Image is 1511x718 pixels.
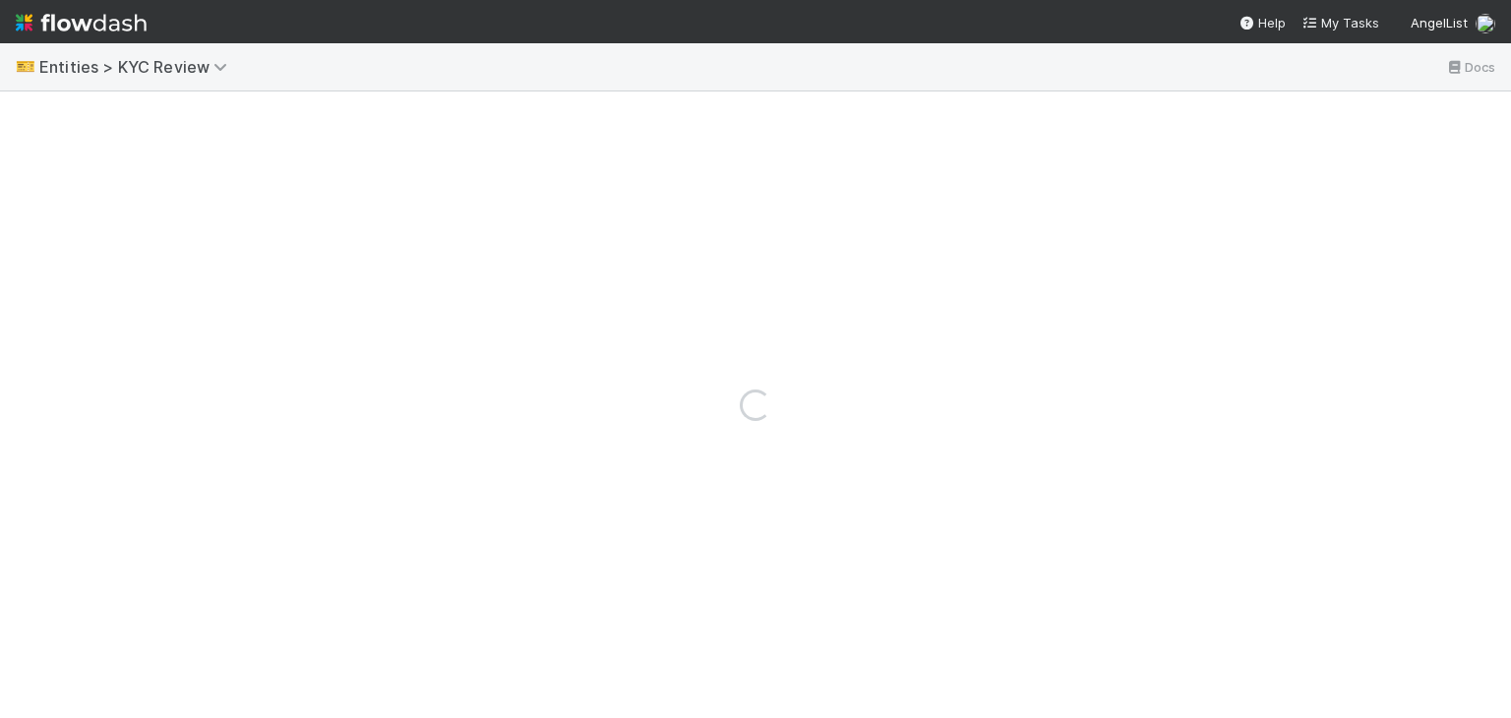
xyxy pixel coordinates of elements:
span: 🎫 [16,58,35,75]
a: Docs [1445,55,1495,79]
span: Entities > KYC Review [39,57,237,77]
div: Help [1239,13,1286,32]
a: My Tasks [1301,13,1379,32]
span: My Tasks [1301,15,1379,30]
span: AngelList [1411,15,1468,30]
img: logo-inverted-e16ddd16eac7371096b0.svg [16,6,147,39]
img: avatar_d8fc9ee4-bd1b-4062-a2a8-84feb2d97839.png [1476,14,1495,33]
